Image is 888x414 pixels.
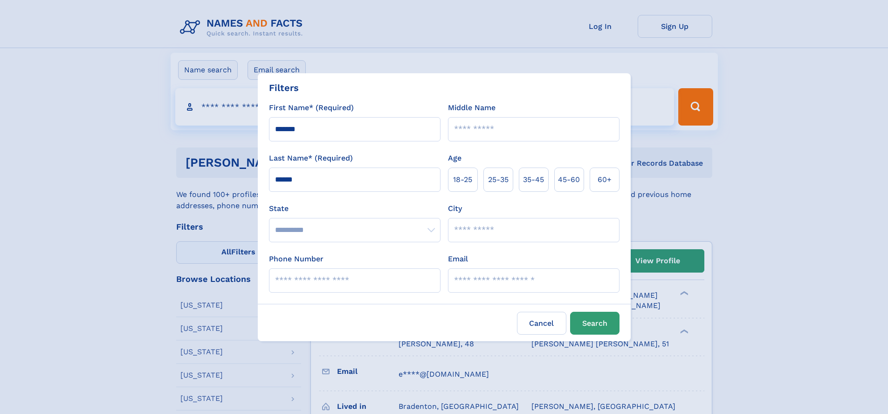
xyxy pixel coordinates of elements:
[598,174,612,185] span: 60+
[269,253,324,265] label: Phone Number
[488,174,509,185] span: 25‑35
[269,153,353,164] label: Last Name* (Required)
[523,174,544,185] span: 35‑45
[558,174,580,185] span: 45‑60
[448,102,496,113] label: Middle Name
[269,81,299,95] div: Filters
[448,203,462,214] label: City
[448,153,461,164] label: Age
[517,312,566,335] label: Cancel
[448,253,468,265] label: Email
[269,203,441,214] label: State
[269,102,354,113] label: First Name* (Required)
[453,174,472,185] span: 18‑25
[570,312,620,335] button: Search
